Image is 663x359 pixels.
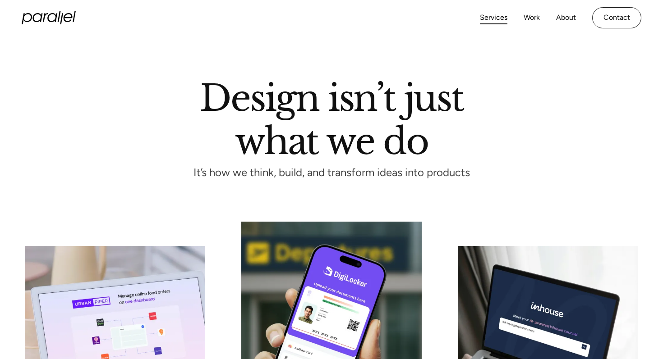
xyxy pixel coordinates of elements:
h1: Design isn’t just what we do [200,81,463,155]
a: Services [480,11,507,24]
a: home [22,11,76,24]
p: It’s how we think, build, and transform ideas into products [177,169,486,177]
a: Contact [592,7,641,28]
a: About [556,11,576,24]
a: Work [524,11,540,24]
